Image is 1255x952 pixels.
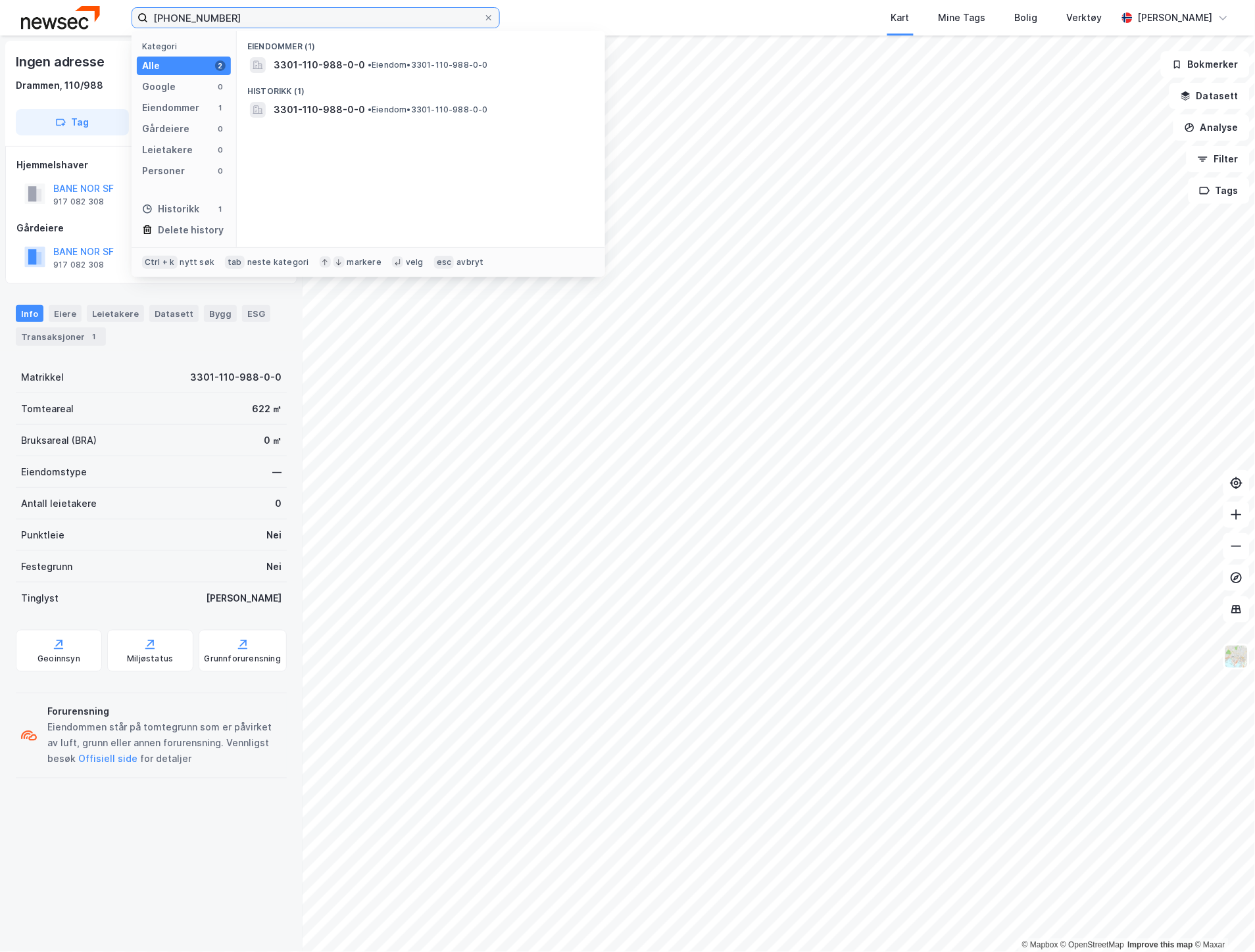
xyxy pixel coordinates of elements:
div: Transaksjoner [16,327,106,346]
div: Geoinnsyn [37,654,80,664]
div: Nei [266,527,282,543]
button: Filter [1187,146,1250,172]
div: tab [225,256,245,269]
input: Søk på adresse, matrikkel, gårdeiere, leietakere eller personer [148,8,483,28]
button: Tags [1189,178,1250,204]
div: esc [434,256,455,269]
div: 622 ㎡ [252,401,282,417]
div: Leietakere [142,142,193,158]
div: 0 [215,82,226,92]
button: Bokmerker [1161,51,1250,78]
div: Bygg [204,305,237,322]
div: 1 [87,330,101,343]
div: Tomteareal [21,401,74,417]
div: Ctrl + k [142,256,178,269]
div: Kontrollprogram for chat [1189,889,1255,952]
div: Antall leietakere [21,496,97,512]
div: 1 [215,204,226,214]
div: Kategori [142,41,231,51]
div: ESG [242,305,270,322]
div: Tinglyst [21,590,59,606]
div: Nei [266,559,282,575]
button: Tag [16,109,129,135]
div: Kart [891,10,910,26]
img: Z [1224,644,1249,669]
iframe: Chat Widget [1189,889,1255,952]
div: Leietakere [87,305,144,322]
div: Bolig [1015,10,1038,26]
div: Hjemmelshaver [16,157,286,173]
div: avbryt [456,257,483,268]
div: Historikk (1) [237,76,605,99]
div: Google [142,79,176,95]
a: Mapbox [1022,941,1058,950]
div: Drammen, 110/988 [16,78,103,93]
span: 3301-110-988-0-0 [274,102,365,118]
div: Gårdeiere [142,121,189,137]
div: Eiendomstype [21,464,87,480]
div: Bruksareal (BRA) [21,433,97,448]
button: Analyse [1173,114,1250,141]
div: Datasett [149,305,199,322]
div: [PERSON_NAME] [206,590,282,606]
div: 917 082 308 [53,260,104,270]
div: 0 [275,496,282,512]
span: Eiendom • 3301-110-988-0-0 [368,60,488,70]
div: 1 [215,103,226,113]
div: Grunnforurensning [205,654,281,664]
div: Eiendommer [142,100,199,116]
div: [PERSON_NAME] [1138,10,1213,26]
div: — [272,464,282,480]
div: Eiere [49,305,82,322]
span: 3301-110-988-0-0 [274,57,365,73]
div: 0 ㎡ [264,433,282,448]
div: 917 082 308 [53,197,104,207]
div: Ingen adresse [16,51,107,72]
div: Mine Tags [939,10,986,26]
div: Delete history [158,222,224,238]
div: Punktleie [21,527,64,543]
span: • [368,105,372,114]
div: nytt søk [180,257,215,268]
a: OpenStreetMap [1061,941,1125,950]
div: Eiendommer (1) [237,31,605,55]
div: Eiendommen står på tomtegrunn som er påvirket av luft, grunn eller annen forurensning. Vennligst ... [47,720,282,767]
div: Forurensning [47,704,282,720]
div: 0 [215,166,226,176]
div: Festegrunn [21,559,72,575]
div: Personer [142,163,185,179]
div: Verktøy [1067,10,1102,26]
button: Datasett [1169,83,1250,109]
div: velg [406,257,424,268]
div: neste kategori [247,257,309,268]
span: Eiendom • 3301-110-988-0-0 [368,105,488,115]
div: 0 [215,124,226,134]
div: Historikk [142,201,199,217]
div: Matrikkel [21,369,64,385]
img: newsec-logo.f6e21ccffca1b3a03d2d.png [21,6,100,29]
div: Alle [142,58,160,74]
div: 0 [215,145,226,155]
div: 2 [215,60,226,71]
div: Gårdeiere [16,220,286,236]
div: Miljøstatus [127,654,173,664]
div: 3301-110-988-0-0 [190,369,282,385]
div: Info [16,305,43,322]
a: Improve this map [1128,941,1193,950]
span: • [368,60,372,70]
div: markere [347,257,381,268]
